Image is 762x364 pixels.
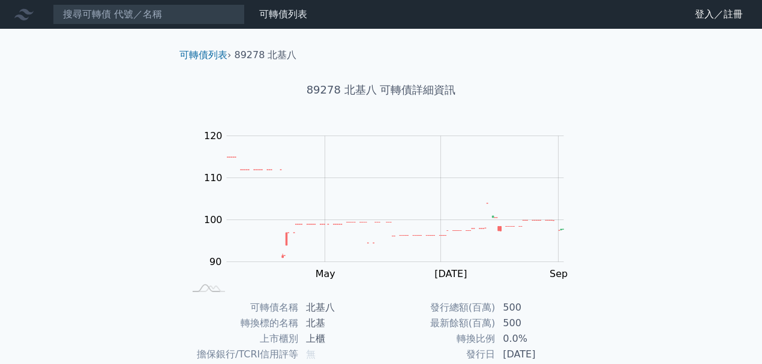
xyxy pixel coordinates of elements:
td: 最新餘額(百萬) [381,315,496,331]
td: 0.0% [496,331,578,347]
td: 可轉債名稱 [184,300,299,315]
tspan: [DATE] [434,268,467,279]
tspan: 110 [204,172,223,183]
h1: 89278 北基八 可轉債詳細資訊 [170,82,592,98]
tspan: 100 [204,214,223,225]
td: 轉換標的名稱 [184,315,299,331]
tspan: 120 [204,130,223,142]
g: Chart [198,130,582,304]
td: [DATE] [496,347,578,362]
li: › [179,48,231,62]
td: 發行日 [381,347,496,362]
td: 500 [496,300,578,315]
td: 擔保銀行/TCRI信用評等 [184,347,299,362]
g: Series [227,157,563,258]
a: 可轉債列表 [259,8,307,20]
td: 北基 [299,315,381,331]
a: 可轉債列表 [179,49,227,61]
a: 登入／註冊 [685,5,752,24]
td: 上櫃 [299,331,381,347]
tspan: 90 [209,256,221,267]
td: 上市櫃別 [184,331,299,347]
td: 北基八 [299,300,381,315]
input: 搜尋可轉債 代號／名稱 [53,4,245,25]
td: 轉換比例 [381,331,496,347]
td: 發行總額(百萬) [381,300,496,315]
tspan: May [316,268,335,279]
tspan: Sep [550,268,568,279]
li: 89278 北基八 [235,48,297,62]
td: 500 [496,315,578,331]
span: 無 [306,348,316,360]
